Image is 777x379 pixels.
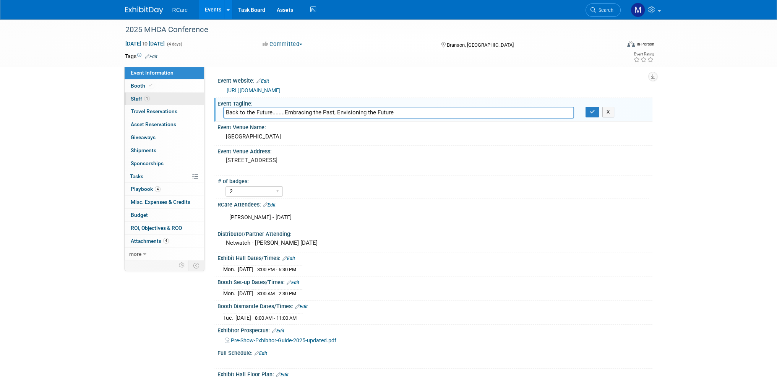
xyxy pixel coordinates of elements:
div: # of badges: [218,176,649,185]
span: Booth [131,83,154,89]
a: Playbook4 [125,183,204,195]
span: more [129,251,141,257]
a: Edit [282,256,295,261]
a: Sponsorships [125,157,204,170]
a: Misc. Expenses & Credits [125,196,204,208]
div: [PERSON_NAME] - [DATE] [224,210,568,225]
a: Attachments4 [125,235,204,247]
span: 8:00 AM - 11:00 AM [255,315,297,321]
td: [DATE] [238,265,253,273]
span: RCare [172,7,188,13]
span: Attachments [131,238,169,244]
span: to [141,41,149,47]
a: Budget [125,209,204,221]
span: Sponsorships [131,160,164,166]
a: Edit [272,328,284,333]
span: 8:00 AM - 2:30 PM [257,291,296,296]
td: Toggle Event Tabs [188,260,204,270]
div: Event Venue Name: [217,122,652,131]
div: Event Rating [633,52,654,56]
div: Event Venue Address: [217,146,652,155]
span: Shipments [131,147,156,153]
div: Distributor/Partner Attending: [217,228,652,238]
a: Pre-Show-Exhibitor-Guide-2025-updated.pdf [225,337,336,343]
a: Asset Reservations [125,118,204,131]
span: Budget [131,212,148,218]
a: Edit [145,54,157,59]
td: Mon. [223,290,238,298]
pre: [STREET_ADDRESS] [226,157,390,164]
a: Edit [295,304,308,309]
span: 3:00 PM - 6:30 PM [257,267,296,272]
div: Netwatch - [PERSON_NAME] [DATE] [223,237,647,249]
button: X [602,107,614,117]
div: RCare Attendees: [217,199,652,209]
a: Travel Reservations [125,105,204,118]
span: Travel Reservations [131,108,177,114]
a: Tasks [125,170,204,183]
span: Pre-Show-Exhibitor-Guide-2025-updated.pdf [231,337,336,343]
span: Misc. Expenses & Credits [131,199,190,205]
span: Event Information [131,70,174,76]
span: Staff [131,96,150,102]
div: 2025 MHCA Conference [123,23,609,37]
a: Shipments [125,144,204,157]
span: Playbook [131,186,161,192]
div: Booth Dismantle Dates/Times: [217,301,652,311]
div: In-Person [636,41,654,47]
span: (4 days) [166,42,182,47]
span: Tasks [130,173,143,179]
span: [DATE] [DATE] [125,40,165,47]
span: Giveaways [131,134,156,140]
a: Giveaways [125,131,204,144]
td: Mon. [223,265,238,273]
a: Edit [256,78,269,84]
td: Tue. [223,314,235,322]
a: Staff1 [125,93,204,105]
td: Tags [125,52,157,60]
a: Edit [276,372,289,377]
span: Branson, [GEOGRAPHIC_DATA] [447,42,514,48]
img: Format-Inperson.png [627,41,635,47]
a: Search [586,3,621,17]
a: [URL][DOMAIN_NAME] [227,87,281,93]
td: Personalize Event Tab Strip [175,260,189,270]
button: Committed [260,40,305,48]
div: Event Tagline: [217,98,652,107]
div: Exhibitor Prospectus: [217,325,652,335]
a: Edit [255,351,267,356]
i: Booth reservation complete [149,83,152,88]
span: 4 [155,186,161,192]
span: 1 [144,96,150,101]
div: Event Format [576,40,654,51]
img: Mike Andolina [631,3,645,17]
td: [DATE] [238,290,253,298]
div: Event Website: [217,75,652,85]
div: Exhibit Hall Floor Plan: [217,369,652,379]
img: ExhibitDay [125,7,163,14]
div: Exhibit Hall Dates/Times: [217,252,652,262]
a: Edit [287,280,299,285]
a: Booth [125,80,204,92]
span: 4 [163,238,169,244]
div: Booth Set-up Dates/Times: [217,277,652,286]
a: Edit [263,202,276,208]
a: more [125,248,204,260]
span: Asset Reservations [131,121,176,127]
a: ROI, Objectives & ROO [125,222,204,234]
td: [DATE] [235,314,251,322]
div: Full Schedule: [217,347,652,357]
a: Event Information [125,67,204,79]
span: Search [596,7,613,13]
div: [GEOGRAPHIC_DATA] [223,131,647,143]
span: ROI, Objectives & ROO [131,225,182,231]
